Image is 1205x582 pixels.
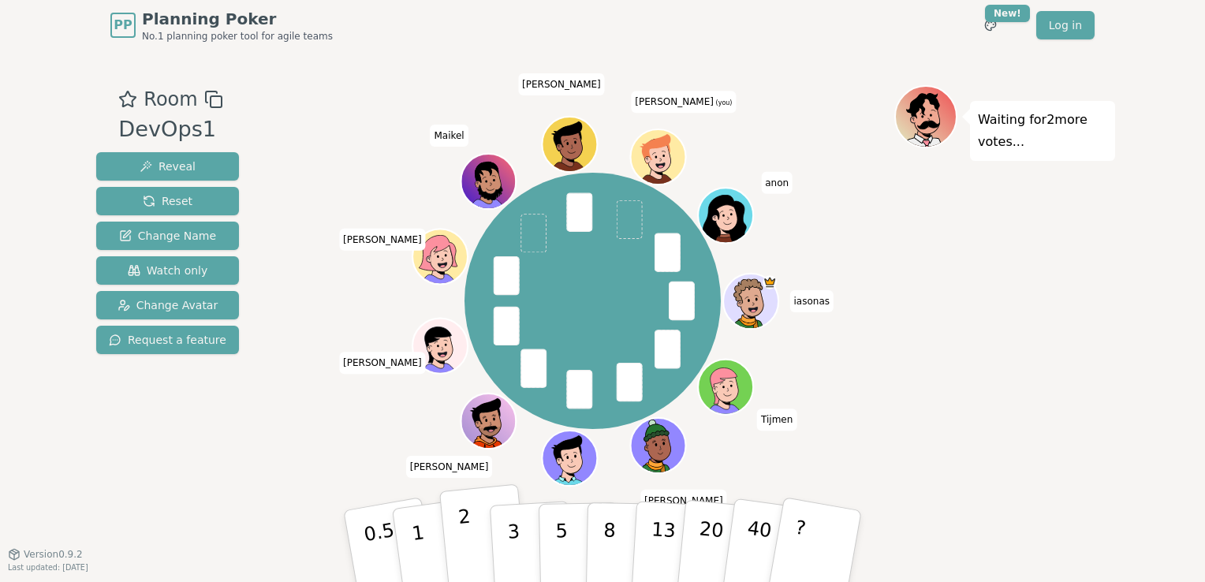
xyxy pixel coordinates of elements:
[110,8,333,43] a: PPPlanning PokerNo.1 planning poker tool for agile teams
[142,30,333,43] span: No.1 planning poker tool for agile teams
[1036,11,1095,39] a: Log in
[763,275,778,289] span: iasonas is the host
[143,193,192,209] span: Reset
[96,326,239,354] button: Request a feature
[339,228,426,250] span: Click to change your name
[714,99,733,106] span: (you)
[640,489,727,511] span: Click to change your name
[339,352,426,374] span: Click to change your name
[142,8,333,30] span: Planning Poker
[140,159,196,174] span: Reveal
[24,548,83,561] span: Version 0.9.2
[790,290,834,312] span: Click to change your name
[119,228,216,244] span: Change Name
[118,297,218,313] span: Change Avatar
[8,563,88,572] span: Last updated: [DATE]
[96,152,239,181] button: Reveal
[976,11,1005,39] button: New!
[128,263,208,278] span: Watch only
[96,291,239,319] button: Change Avatar
[96,222,239,250] button: Change Name
[118,114,222,146] div: DevOps1
[631,91,736,113] span: Click to change your name
[430,125,468,147] span: Click to change your name
[406,456,493,478] span: Click to change your name
[761,172,793,194] span: Click to change your name
[144,85,197,114] span: Room
[978,109,1107,153] p: Waiting for 2 more votes...
[118,85,137,114] button: Add as favourite
[757,409,796,431] span: Click to change your name
[109,332,226,348] span: Request a feature
[114,16,132,35] span: PP
[96,256,239,285] button: Watch only
[985,5,1030,22] div: New!
[518,73,605,95] span: Click to change your name
[96,187,239,215] button: Reset
[8,548,83,561] button: Version0.9.2
[632,131,685,183] button: Click to change your avatar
